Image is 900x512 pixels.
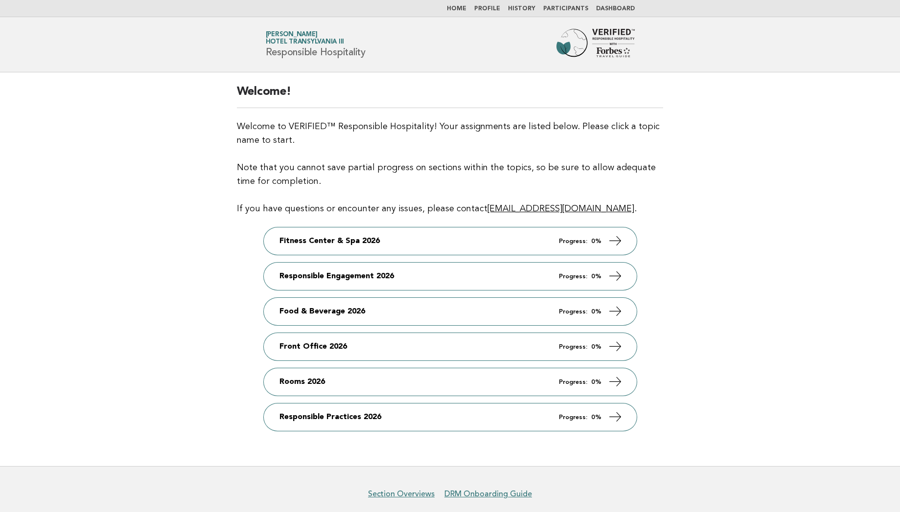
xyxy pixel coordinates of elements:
[543,6,588,12] a: Participants
[444,489,532,499] a: DRM Onboarding Guide
[264,368,637,396] a: Rooms 2026 Progress: 0%
[266,32,366,57] h1: Responsible Hospitality
[264,298,637,325] a: Food & Beverage 2026 Progress: 0%
[591,414,601,421] strong: 0%
[559,238,587,245] em: Progress:
[559,344,587,350] em: Progress:
[559,379,587,385] em: Progress:
[559,273,587,280] em: Progress:
[591,273,601,280] strong: 0%
[508,6,535,12] a: History
[487,204,634,213] a: [EMAIL_ADDRESS][DOMAIN_NAME]
[559,414,587,421] em: Progress:
[591,379,601,385] strong: 0%
[474,6,500,12] a: Profile
[266,39,345,45] span: Hotel Transylvania III
[264,263,637,290] a: Responsible Engagement 2026 Progress: 0%
[591,309,601,315] strong: 0%
[559,309,587,315] em: Progress:
[591,344,601,350] strong: 0%
[237,84,664,108] h2: Welcome!
[591,238,601,245] strong: 0%
[264,333,637,360] a: Front Office 2026 Progress: 0%
[266,31,345,45] a: [PERSON_NAME]Hotel Transylvania III
[447,6,466,12] a: Home
[596,6,635,12] a: Dashboard
[264,227,637,255] a: Fitness Center & Spa 2026 Progress: 0%
[556,29,635,60] img: Forbes Travel Guide
[237,120,664,216] p: Welcome to VERIFIED™ Responsible Hospitality! Your assignments are listed below. Please click a t...
[368,489,435,499] a: Section Overviews
[264,403,637,431] a: Responsible Practices 2026 Progress: 0%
